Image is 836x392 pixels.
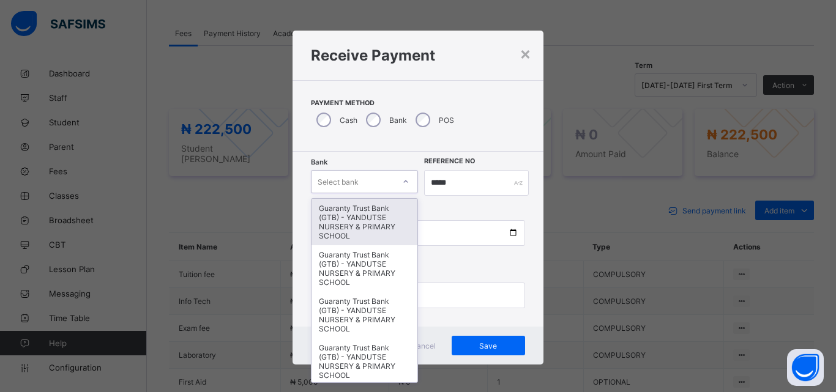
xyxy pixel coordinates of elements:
[318,170,359,193] div: Select bank
[312,199,417,245] div: Guaranty Trust Bank (GTB) - YANDUTSE NURSERY & PRIMARY SCHOOL
[312,245,417,292] div: Guaranty Trust Bank (GTB) - YANDUTSE NURSERY & PRIMARY SCHOOL
[311,99,525,107] span: Payment Method
[520,43,531,64] div: ×
[439,116,454,125] label: POS
[461,341,516,350] span: Save
[389,116,407,125] label: Bank
[787,349,824,386] button: Open asap
[311,158,327,166] span: Bank
[311,46,525,64] h1: Receive Payment
[411,341,436,350] span: Cancel
[340,116,357,125] label: Cash
[312,292,417,338] div: Guaranty Trust Bank (GTB) - YANDUTSE NURSERY & PRIMARY SCHOOL
[312,338,417,385] div: Guaranty Trust Bank (GTB) - YANDUTSE NURSERY & PRIMARY SCHOOL
[424,157,475,165] label: Reference No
